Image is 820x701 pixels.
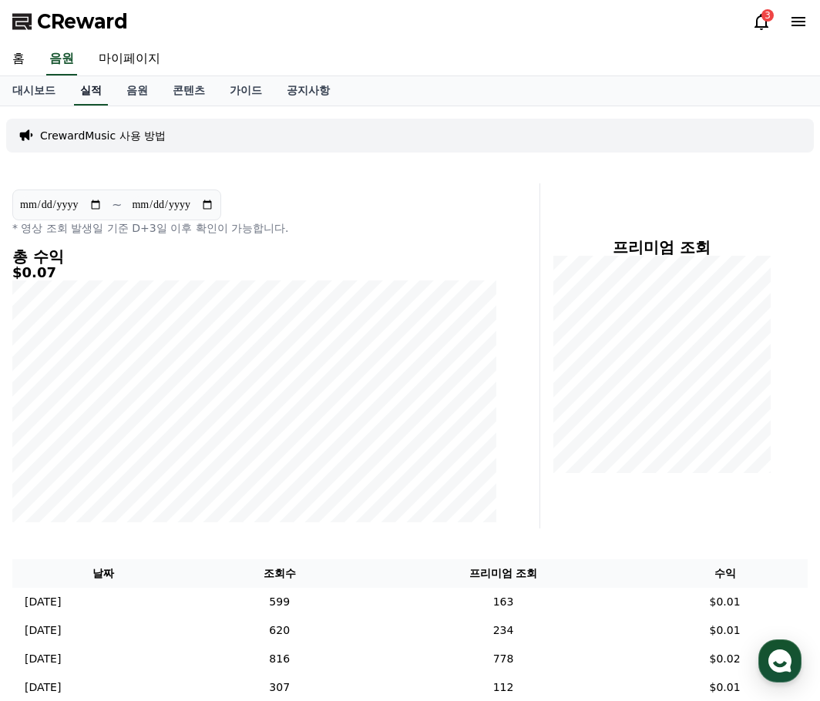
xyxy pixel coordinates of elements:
td: $0.02 [642,645,808,673]
h5: $0.07 [12,265,496,280]
a: 마이페이지 [86,43,173,75]
p: [DATE] [25,679,61,696]
td: 163 [365,588,642,616]
th: 수익 [642,559,808,588]
a: 설정 [199,488,296,527]
h4: 프리미엄 조회 [553,239,771,256]
td: 816 [194,645,365,673]
a: 3 [752,12,771,31]
td: $0.01 [642,616,808,645]
span: 설정 [238,511,257,524]
span: CReward [37,9,128,34]
a: CReward [12,9,128,34]
div: 3 [761,9,774,22]
h4: 총 수익 [12,248,496,265]
td: 778 [365,645,642,673]
p: [DATE] [25,622,61,639]
span: 대화 [141,512,160,525]
a: 홈 [5,488,102,527]
p: * 영상 조회 발생일 기준 D+3일 이후 확인이 가능합니다. [12,220,496,236]
a: 실적 [74,76,108,106]
th: 조회수 [194,559,365,588]
a: 가이드 [217,76,274,106]
td: $0.01 [642,588,808,616]
th: 프리미엄 조회 [365,559,642,588]
a: CrewardMusic 사용 방법 [40,128,166,143]
p: [DATE] [25,651,61,667]
span: 홈 [49,511,58,524]
th: 날짜 [12,559,194,588]
td: 620 [194,616,365,645]
td: 599 [194,588,365,616]
td: 234 [365,616,642,645]
a: 음원 [114,76,160,106]
a: 공지사항 [274,76,342,106]
a: 음원 [46,43,77,75]
p: [DATE] [25,594,61,610]
p: ~ [112,196,122,214]
a: 콘텐츠 [160,76,217,106]
a: 대화 [102,488,199,527]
